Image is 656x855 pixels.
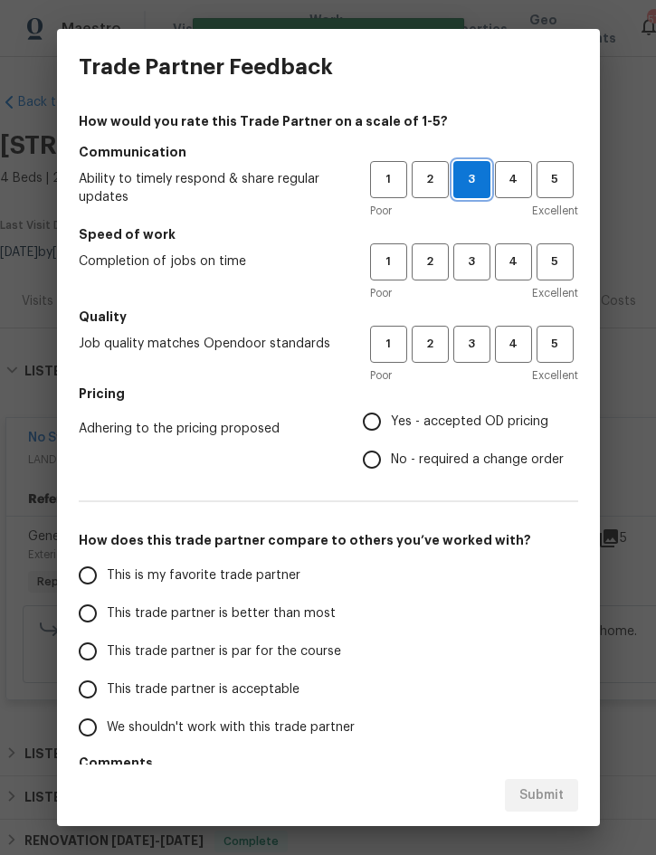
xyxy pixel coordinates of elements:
button: 1 [370,326,407,363]
span: 3 [454,169,490,190]
h5: How does this trade partner compare to others you’ve worked with? [79,531,578,549]
h3: Trade Partner Feedback [79,54,333,80]
div: Pricing [363,403,578,479]
h5: Quality [79,308,578,326]
span: Completion of jobs on time [79,252,341,271]
span: 1 [372,252,405,272]
button: 2 [412,243,449,280]
span: Poor [370,202,392,220]
button: 1 [370,161,407,198]
button: 1 [370,243,407,280]
button: 3 [453,161,490,198]
button: 3 [453,326,490,363]
span: 3 [455,252,489,272]
h5: Pricing [79,385,578,403]
span: 5 [538,334,572,355]
span: 2 [414,169,447,190]
span: This trade partner is acceptable [107,680,299,699]
button: 5 [537,243,574,280]
button: 4 [495,326,532,363]
span: 2 [414,252,447,272]
span: Adhering to the pricing proposed [79,420,334,438]
span: 1 [372,169,405,190]
h5: Comments [79,754,578,772]
span: Excellent [532,284,578,302]
span: Excellent [532,366,578,385]
h5: Speed of work [79,225,578,243]
button: 5 [537,161,574,198]
button: 5 [537,326,574,363]
span: Poor [370,366,392,385]
span: Excellent [532,202,578,220]
span: We shouldn't work with this trade partner [107,718,355,737]
span: Yes - accepted OD pricing [391,413,548,432]
span: Job quality matches Opendoor standards [79,335,341,353]
span: Ability to timely respond & share regular updates [79,170,341,206]
span: This trade partner is par for the course [107,642,341,661]
h4: How would you rate this Trade Partner on a scale of 1-5? [79,112,578,130]
h5: Communication [79,143,578,161]
span: This is my favorite trade partner [107,566,300,585]
span: 4 [497,252,530,272]
span: 5 [538,169,572,190]
span: 2 [414,334,447,355]
span: 1 [372,334,405,355]
button: 2 [412,326,449,363]
span: 4 [497,169,530,190]
button: 3 [453,243,490,280]
button: 2 [412,161,449,198]
span: 5 [538,252,572,272]
span: 3 [455,334,489,355]
span: 4 [497,334,530,355]
span: Poor [370,284,392,302]
span: No - required a change order [391,451,564,470]
button: 4 [495,243,532,280]
button: 4 [495,161,532,198]
span: This trade partner is better than most [107,604,336,623]
div: How does this trade partner compare to others you’ve worked with? [79,556,578,746]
